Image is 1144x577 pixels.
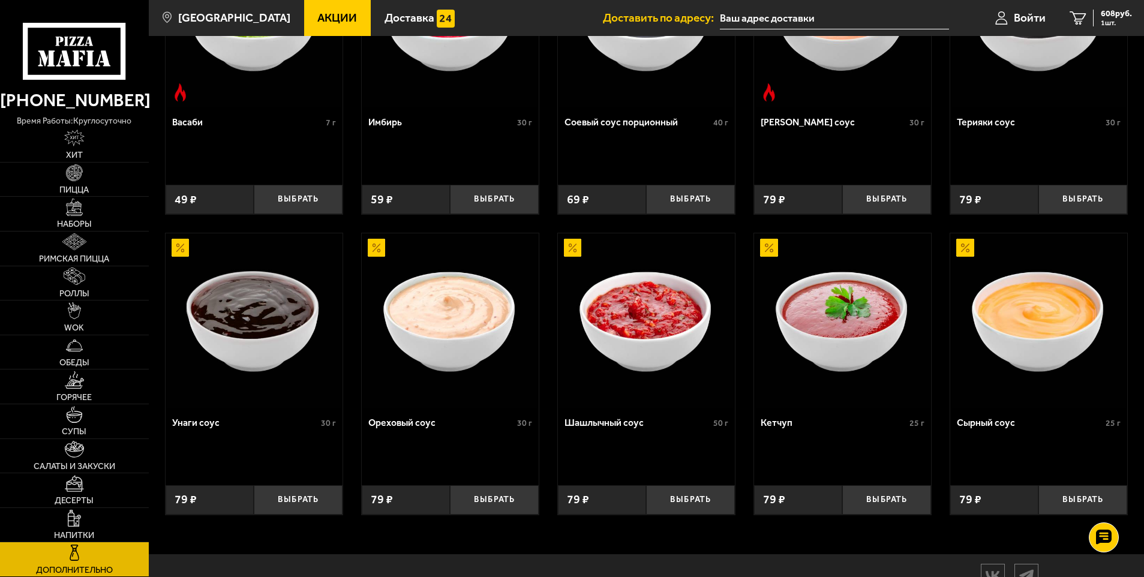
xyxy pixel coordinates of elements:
[565,116,710,128] div: Соевый соус порционный
[959,194,981,206] span: 79 ₽
[1101,19,1132,26] span: 1 шт.
[172,417,318,428] div: Унаги соус
[763,494,785,506] span: 79 ₽
[951,233,1126,408] img: Сырный соус
[559,233,734,408] img: Шашлычный соус
[567,494,589,506] span: 79 ₽
[59,359,89,367] span: Обеды
[55,497,94,505] span: Десерты
[172,116,323,128] div: Васаби
[368,116,514,128] div: Имбирь
[565,417,710,428] div: Шашлычный соус
[646,185,735,214] button: Выбрать
[175,194,197,206] span: 49 ₽
[564,239,582,257] img: Акционный
[450,485,539,515] button: Выбрать
[362,233,539,408] a: АкционныйОреховый соус
[385,12,434,23] span: Доставка
[567,194,589,206] span: 69 ₽
[950,233,1127,408] a: АкционныйСырный соус
[56,393,92,402] span: Горячее
[54,531,94,540] span: Напитки
[66,151,83,160] span: Хит
[909,118,924,128] span: 30 г
[760,239,778,257] img: Акционный
[1014,12,1046,23] span: Войти
[39,255,109,263] span: Римская пицца
[842,485,931,515] button: Выбрать
[167,233,341,408] img: Унаги соус
[371,194,393,206] span: 59 ₽
[317,12,357,23] span: Акции
[909,418,924,428] span: 25 г
[254,185,343,214] button: Выбрать
[761,116,906,128] div: [PERSON_NAME] соус
[437,10,455,28] img: 15daf4d41897b9f0e9f617042186c801.svg
[363,233,538,408] img: Ореховый соус
[763,194,785,206] span: 79 ₽
[166,233,343,408] a: АкционныйУнаги соус
[450,185,539,214] button: Выбрать
[172,83,190,101] img: Острое блюдо
[957,116,1103,128] div: Терияки соус
[1101,10,1132,18] span: 608 руб.
[713,418,728,428] span: 50 г
[1106,118,1121,128] span: 30 г
[175,494,197,506] span: 79 ₽
[558,233,735,408] a: АкционныйШашлычный соус
[646,485,735,515] button: Выбрать
[755,233,930,408] img: Кетчуп
[321,418,336,428] span: 30 г
[371,494,393,506] span: 79 ₽
[1106,418,1121,428] span: 25 г
[178,12,290,23] span: [GEOGRAPHIC_DATA]
[517,418,532,428] span: 30 г
[254,485,343,515] button: Выбрать
[956,239,974,257] img: Акционный
[1038,485,1127,515] button: Выбрать
[720,7,948,29] input: Ваш адрес доставки
[957,417,1103,428] div: Сырный соус
[959,494,981,506] span: 79 ₽
[59,290,89,298] span: Роллы
[62,428,86,436] span: Супы
[368,239,386,257] img: Акционный
[326,118,336,128] span: 7 г
[172,239,190,257] img: Акционный
[34,462,115,471] span: Салаты и закуски
[368,417,514,428] div: Ореховый соус
[761,417,906,428] div: Кетчуп
[603,12,720,23] span: Доставить по адресу:
[59,186,89,194] span: Пицца
[36,566,113,575] span: Дополнительно
[517,118,532,128] span: 30 г
[1038,185,1127,214] button: Выбрать
[57,220,92,229] span: Наборы
[754,233,931,408] a: АкционныйКетчуп
[760,83,778,101] img: Острое блюдо
[64,324,84,332] span: WOK
[842,185,931,214] button: Выбрать
[713,118,728,128] span: 40 г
